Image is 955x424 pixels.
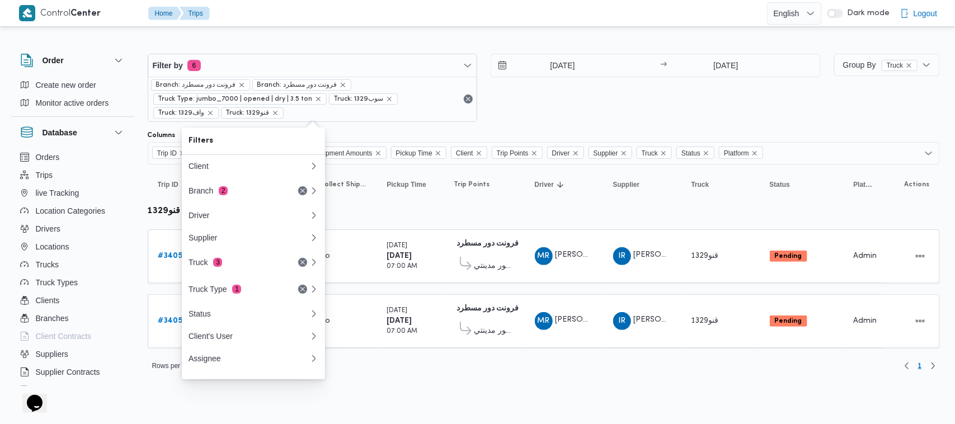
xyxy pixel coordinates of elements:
a: #340599 [158,314,192,328]
span: Pending [770,251,807,262]
small: 07:00 AM [387,328,418,335]
div: 0 [182,227,316,249]
button: Previous page [900,359,914,373]
button: Branch2Remove [182,177,325,204]
span: Truck Type: jumbo_7000 | opened | dry | 3.5 ton [158,94,313,104]
b: [DATE] [387,252,412,260]
button: Location Categories [16,202,130,220]
button: Driver [182,204,325,227]
button: Open list of options [924,149,933,158]
h3: Database [43,126,77,139]
div: No [320,251,331,261]
b: # 340598 [158,252,192,260]
div: Ibrahem Rmdhan Ibrahem Athman AbobIsha [613,312,631,330]
span: كارفور مدينتي [474,260,515,273]
button: Truck Types [16,274,130,291]
button: Actions [911,247,929,265]
h3: Order [43,54,64,67]
span: Trip Points [454,180,490,189]
span: Platform [724,147,749,159]
button: remove selected entity [207,110,214,116]
span: IR [618,312,625,330]
span: Suppliers [36,347,68,361]
span: Supplier [594,147,618,159]
div: Ibrahem Rmdhan Ibrahem Athman AbobIsha [613,247,631,265]
span: Truck: قنو1329 [221,107,284,119]
span: Dark mode [843,9,890,18]
span: Truck Types [36,276,78,289]
span: Devices [36,383,64,397]
b: [DATE] [387,317,412,324]
span: Truck: واف1329 [158,108,205,118]
span: Trucks [36,258,59,271]
button: Client's User [182,325,325,347]
span: Actions [905,180,930,189]
button: Pickup Time [383,176,439,194]
div: Supplier [189,233,305,242]
button: remove selected entity [386,96,393,102]
button: Supplier [609,176,676,194]
span: Truck [882,60,918,71]
button: Truck3Remove [182,249,325,276]
button: remove selected entity [340,82,346,88]
button: Monitor active orders [16,94,130,112]
div: Mahmood Rafat Abadalaziam Amam [535,312,553,330]
button: Clients [16,291,130,309]
span: Collect Shipment Amounts [294,147,373,159]
span: 6 active filters [187,60,201,71]
span: Branches [36,312,69,325]
div: Status [189,309,309,318]
button: Remove Truck from selection in this group [660,150,667,157]
button: remove selected entity [315,96,322,102]
label: Columns [148,131,176,140]
span: قنو1329 [691,317,719,324]
svg: Sorted in descending order [556,180,565,189]
span: Branch: فرونت دور مسطرد [252,79,351,91]
img: X8yXhbKr1z7QwAAAABJRU5ErkJggg== [19,5,35,21]
button: Devices [16,381,130,399]
span: Trip ID [152,147,191,159]
span: Platform [719,147,763,159]
small: [DATE] [387,243,408,249]
b: Pending [775,253,802,260]
button: Actions [911,312,929,330]
span: 2 [219,186,228,195]
b: Pending [775,318,802,324]
span: قنو1329 [691,252,719,260]
span: Pickup Time [396,147,432,159]
span: Driver; Sorted in descending order [535,180,554,189]
b: قنو1329 [148,207,181,215]
button: Assignee [182,347,325,370]
span: Orders [36,150,60,164]
button: Trucks [16,256,130,274]
button: Remove Trip ID from selection in this group [179,150,186,157]
button: Remove Trip Points from selection in this group [531,150,538,157]
div: Order [11,76,134,116]
button: Trip ID [153,176,198,194]
b: فرونت دور مسطرد [457,240,519,247]
button: Remove [296,256,309,269]
div: Driver [189,211,309,220]
button: Client Contracts [16,327,130,345]
span: Truck Type: jumbo_7000 | opened | dry | 3.5 ton [153,93,327,105]
span: Create new order [36,78,96,92]
button: Page 1 of 1 [914,359,926,373]
button: Orders [16,148,130,166]
span: Truck: واف1329 [153,107,219,119]
span: Supplier [589,147,632,159]
span: Truck: قنو1329 [226,108,270,118]
button: Trips [180,7,210,20]
span: [PERSON_NAME][DATE] [634,252,722,259]
input: Press the down key to open a popover containing a calendar. [670,54,782,77]
button: Remove Client from selection in this group [476,150,482,157]
button: Client [182,155,325,177]
span: Trips [36,168,53,182]
small: 07:00 AM [387,263,418,270]
span: Collect Shipment Amounts [320,180,367,189]
span: Admin [854,252,877,260]
button: Suppliers [16,345,130,363]
span: [PERSON_NAME][DATE] [634,317,722,324]
span: Admin [854,317,877,324]
span: Supplier [613,180,640,189]
button: Remove Status from selection in this group [703,150,709,157]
